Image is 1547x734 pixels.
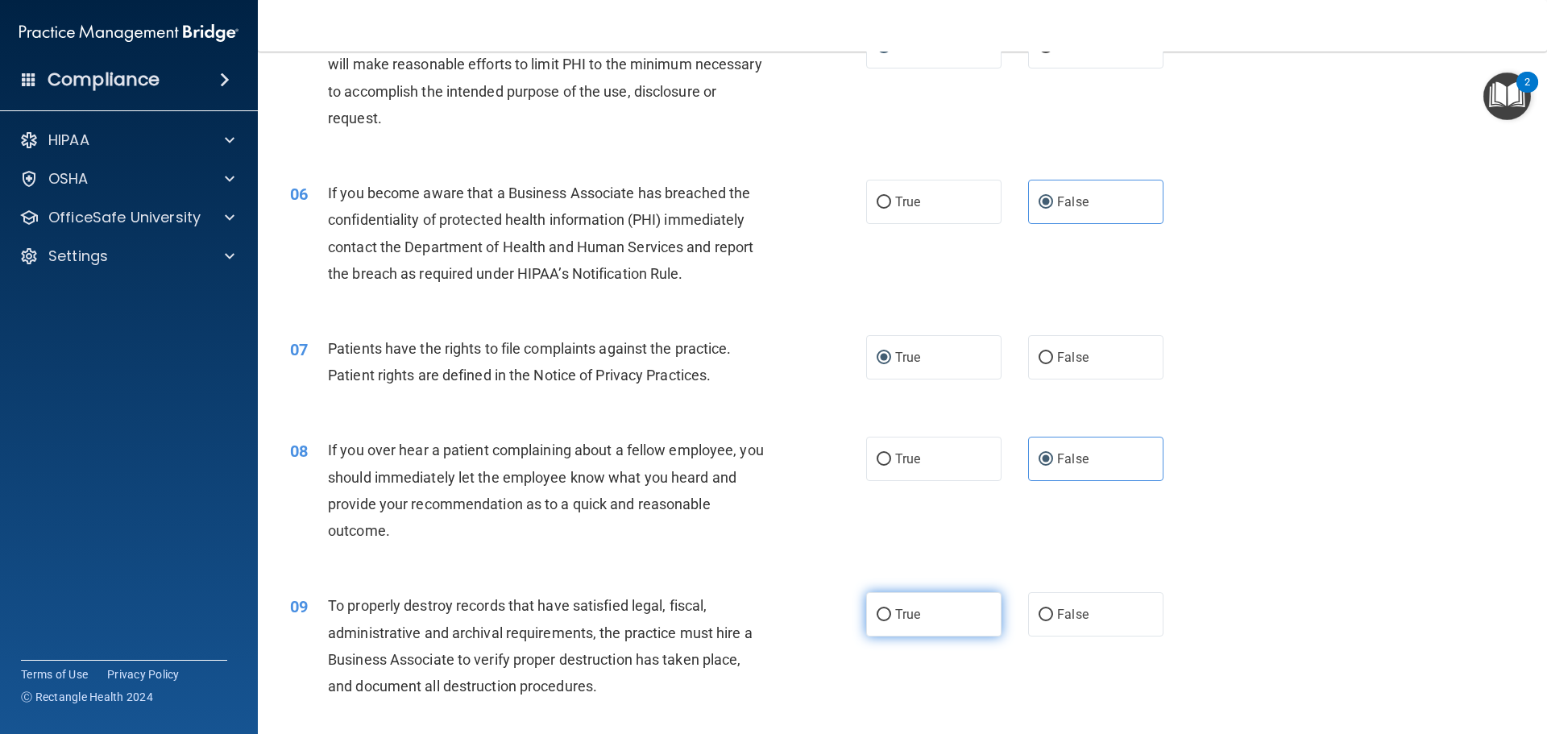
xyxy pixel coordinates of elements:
[895,350,920,365] span: True
[1057,451,1089,467] span: False
[877,454,891,466] input: True
[19,131,234,150] a: HIPAA
[107,666,180,682] a: Privacy Policy
[1057,194,1089,209] span: False
[48,208,201,227] p: OfficeSafe University
[1057,350,1089,365] span: False
[48,247,108,266] p: Settings
[895,451,920,467] span: True
[48,68,160,91] h4: Compliance
[19,208,234,227] a: OfficeSafe University
[1483,73,1531,120] button: Open Resource Center, 2 new notifications
[290,442,308,461] span: 08
[1524,82,1530,103] div: 2
[290,185,308,204] span: 06
[19,169,234,189] a: OSHA
[1057,607,1089,622] span: False
[19,17,238,49] img: PMB logo
[21,689,153,705] span: Ⓒ Rectangle Health 2024
[48,169,89,189] p: OSHA
[48,131,89,150] p: HIPAA
[895,194,920,209] span: True
[19,247,234,266] a: Settings
[1039,609,1053,621] input: False
[21,666,88,682] a: Terms of Use
[1039,454,1053,466] input: False
[328,597,753,695] span: To properly destroy records that have satisfied legal, fiscal, administrative and archival requir...
[290,340,308,359] span: 07
[877,609,891,621] input: True
[290,597,308,616] span: 09
[328,29,764,126] span: The Minimum Necessary Rule means that when disclosing PHI, you will make reasonable efforts to li...
[877,197,891,209] input: True
[328,340,732,384] span: Patients have the rights to file complaints against the practice. Patient rights are defined in t...
[328,442,764,539] span: If you over hear a patient complaining about a fellow employee, you should immediately let the em...
[1039,352,1053,364] input: False
[895,607,920,622] span: True
[877,352,891,364] input: True
[328,185,753,282] span: If you become aware that a Business Associate has breached the confidentiality of protected healt...
[1039,197,1053,209] input: False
